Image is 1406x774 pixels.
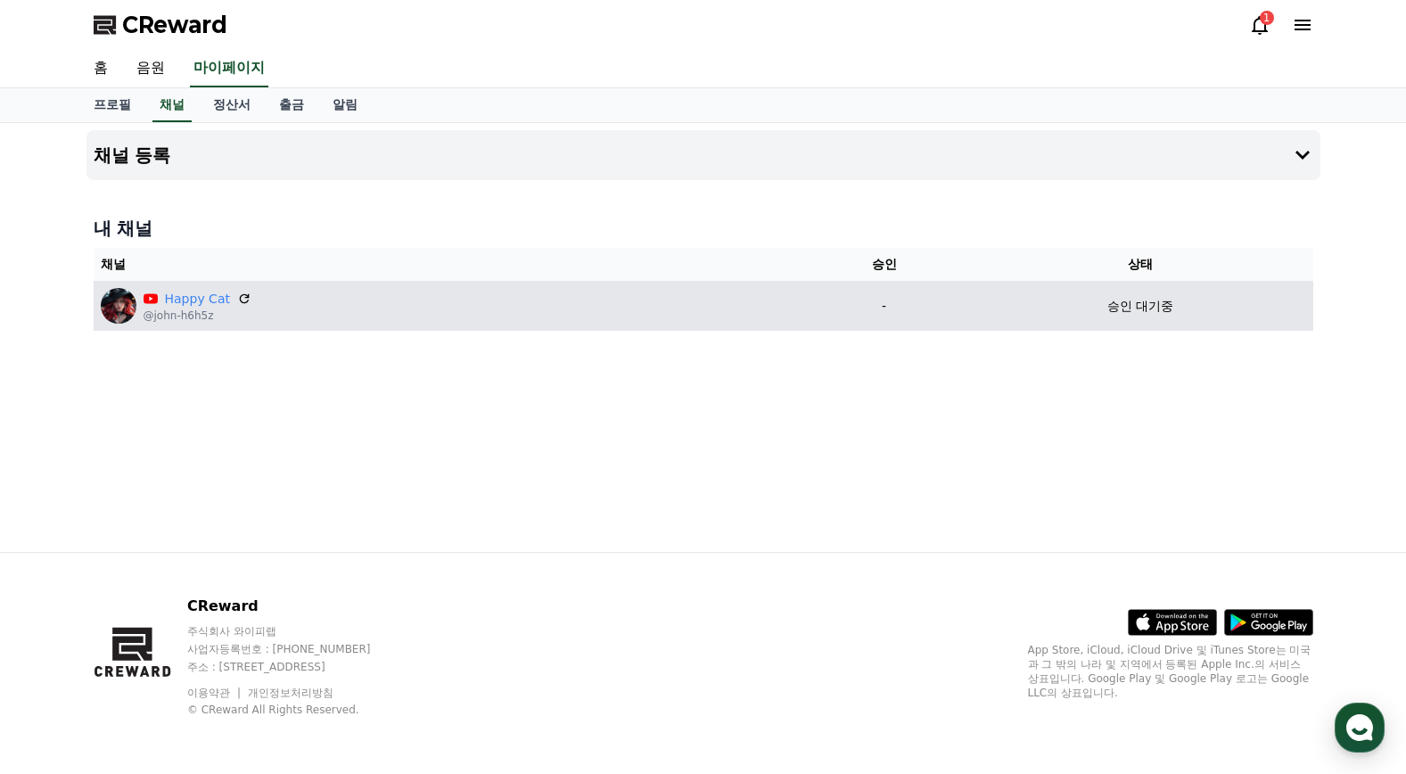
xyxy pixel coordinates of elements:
a: CReward [94,11,227,39]
p: CReward [187,596,405,617]
span: 설정 [275,592,297,606]
p: 주소 : [STREET_ADDRESS] [187,660,405,674]
p: 사업자등록번호 : [PHONE_NUMBER] [187,642,405,656]
a: Happy Cat [165,290,230,309]
a: 채널 [152,88,192,122]
p: - [808,297,961,316]
p: App Store, iCloud, iCloud Drive 및 iTunes Store는 미국과 그 밖의 나라 및 지역에서 등록된 Apple Inc.의 서비스 상표입니다. Goo... [1028,643,1313,700]
p: 승인 대기중 [1107,297,1173,316]
h4: 채널 등록 [94,145,171,165]
a: 설정 [230,565,342,610]
p: © CReward All Rights Reserved. [187,703,405,717]
a: 1 [1249,14,1270,36]
p: 주식회사 와이피랩 [187,624,405,638]
span: 대화 [163,593,185,607]
a: 알림 [318,88,372,122]
a: 홈 [79,50,122,87]
th: 채널 [94,248,801,281]
a: 프로필 [79,88,145,122]
th: 승인 [801,248,968,281]
th: 상태 [968,248,1313,281]
a: 마이페이지 [190,50,268,87]
p: @john-h6h5z [144,309,251,323]
span: 홈 [56,592,67,606]
a: 이용약관 [187,687,243,699]
h4: 내 채널 [94,216,1313,241]
a: 출금 [265,88,318,122]
div: 1 [1260,11,1274,25]
a: 대화 [118,565,230,610]
span: CReward [122,11,227,39]
img: Happy Cat [101,288,136,324]
a: 음원 [122,50,179,87]
button: 채널 등록 [86,130,1320,180]
a: 개인정보처리방침 [248,687,333,699]
a: 정산서 [199,88,265,122]
a: 홈 [5,565,118,610]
